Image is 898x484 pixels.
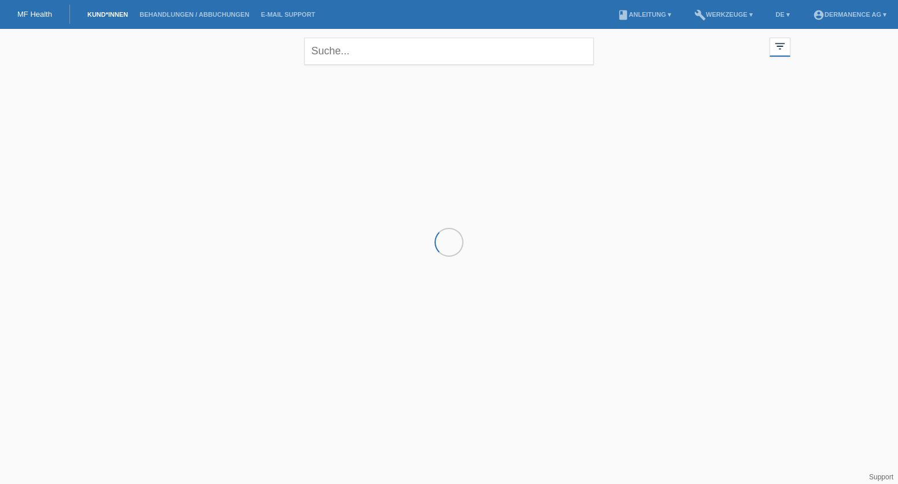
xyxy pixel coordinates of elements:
a: MF Health [17,10,52,19]
input: Suche... [304,38,594,65]
a: E-Mail Support [255,11,321,18]
i: build [694,9,706,21]
a: account_circleDermanence AG ▾ [807,11,892,18]
a: bookAnleitung ▾ [612,11,677,18]
a: Support [869,473,893,481]
a: Behandlungen / Abbuchungen [134,11,255,18]
i: book [617,9,629,21]
a: Kund*innen [82,11,134,18]
a: buildWerkzeuge ▾ [689,11,759,18]
i: filter_list [774,40,786,53]
i: account_circle [813,9,825,21]
a: DE ▾ [770,11,796,18]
